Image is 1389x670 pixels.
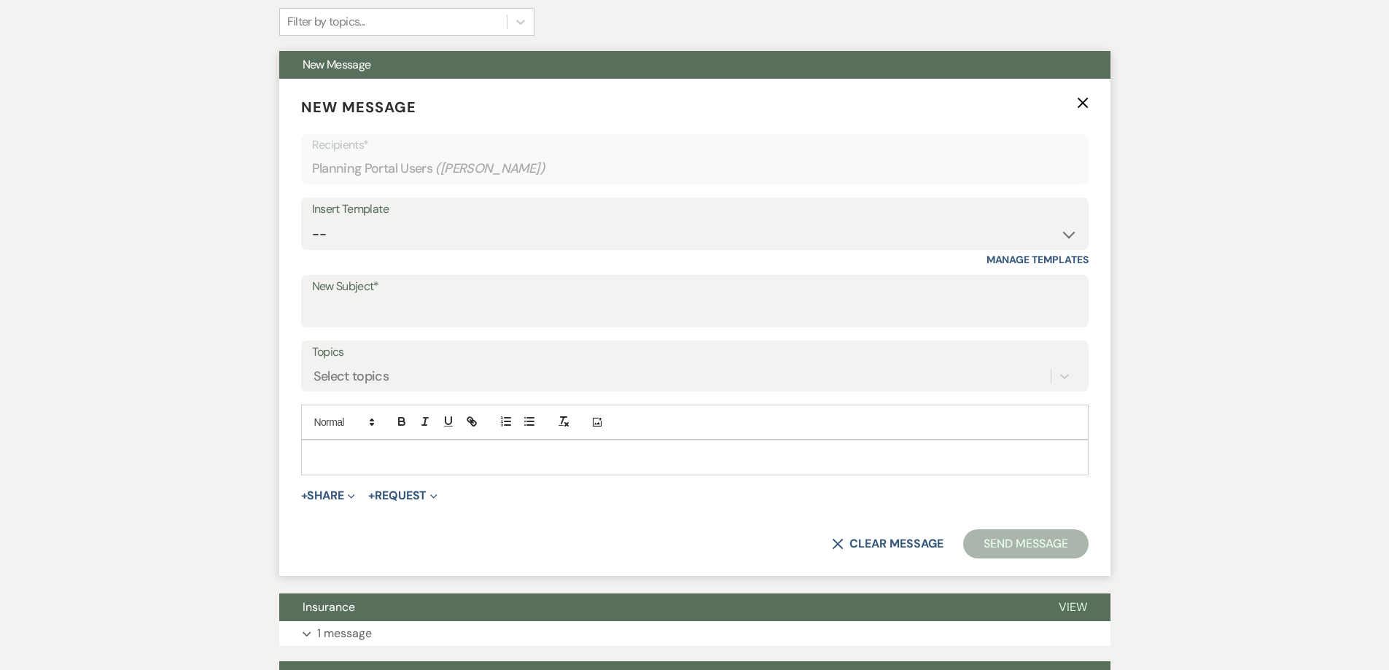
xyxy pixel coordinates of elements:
button: Clear message [832,538,943,550]
span: + [301,490,308,502]
span: + [368,490,375,502]
button: Send Message [963,529,1088,558]
span: New Message [301,98,416,117]
span: ( [PERSON_NAME] ) [435,159,545,179]
button: View [1035,593,1110,621]
p: 1 message [317,624,372,643]
div: Filter by topics... [287,13,365,31]
span: New Message [303,57,371,72]
label: Topics [312,342,1078,363]
button: Share [301,490,356,502]
div: Select topics [314,367,389,386]
a: Manage Templates [987,253,1089,266]
p: Recipients* [312,136,1078,155]
div: Insert Template [312,199,1078,220]
span: Insurance [303,599,355,615]
button: 1 message [279,621,1110,646]
div: Planning Portal Users [312,155,1078,183]
span: View [1059,599,1087,615]
button: Insurance [279,593,1035,621]
button: Request [368,490,437,502]
label: New Subject* [312,276,1078,297]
